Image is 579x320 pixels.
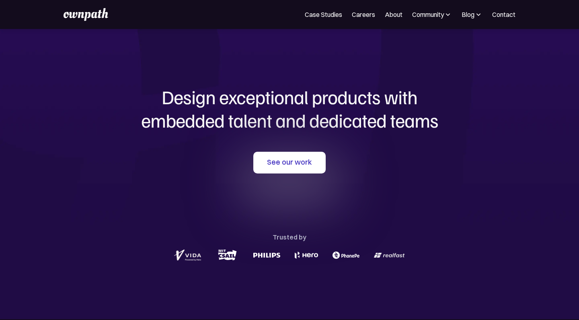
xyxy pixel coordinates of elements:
[412,10,444,19] div: Community
[462,10,482,19] div: Blog
[352,10,375,19] a: Careers
[385,10,402,19] a: About
[412,10,452,19] div: Community
[492,10,515,19] a: Contact
[96,85,482,132] h1: Design exceptional products with embedded talent and dedicated teams
[305,10,342,19] a: Case Studies
[462,10,474,19] div: Blog
[273,231,306,243] div: Trusted by
[253,152,326,173] a: See our work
